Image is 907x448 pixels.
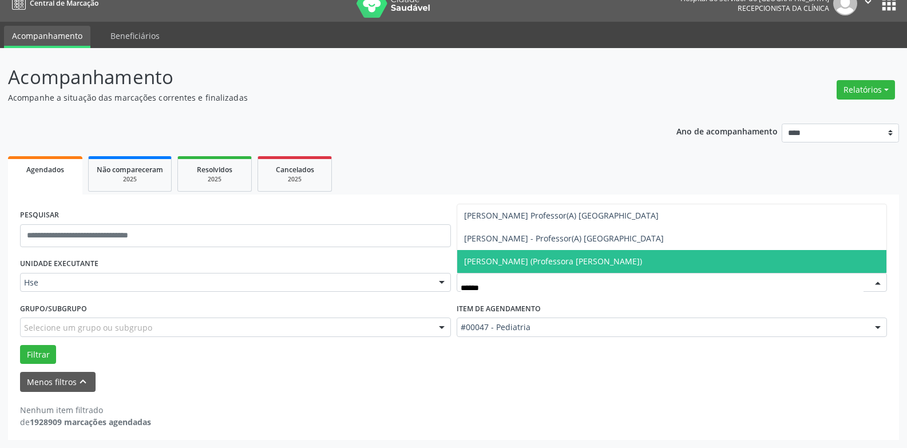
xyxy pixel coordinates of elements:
span: [PERSON_NAME] Professor(A) [GEOGRAPHIC_DATA] [464,210,659,221]
div: Nenhum item filtrado [20,404,151,416]
label: Grupo/Subgrupo [20,300,87,318]
span: #00047 - Pediatria [461,322,864,333]
div: 2025 [186,175,243,184]
span: Selecione um grupo ou subgrupo [24,322,152,334]
p: Ano de acompanhamento [676,124,778,138]
div: 2025 [266,175,323,184]
p: Acompanhamento [8,63,632,92]
span: Hse [24,277,427,288]
i: keyboard_arrow_up [77,375,89,388]
p: Acompanhe a situação das marcações correntes e finalizadas [8,92,632,104]
div: de [20,416,151,428]
button: Menos filtroskeyboard_arrow_up [20,372,96,392]
span: [PERSON_NAME] (Professora [PERSON_NAME]) [464,256,642,267]
button: Relatórios [837,80,895,100]
label: PESQUISAR [20,207,59,224]
a: Beneficiários [102,26,168,46]
button: Filtrar [20,345,56,364]
span: Resolvidos [197,165,232,175]
span: Não compareceram [97,165,163,175]
span: Recepcionista da clínica [738,3,829,13]
strong: 1928909 marcações agendadas [30,417,151,427]
span: Cancelados [276,165,314,175]
a: Acompanhamento [4,26,90,48]
span: Agendados [26,165,64,175]
div: 2025 [97,175,163,184]
label: UNIDADE EXECUTANTE [20,255,98,273]
label: Item de agendamento [457,300,541,318]
span: [PERSON_NAME] - Professor(A) [GEOGRAPHIC_DATA] [464,233,664,244]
